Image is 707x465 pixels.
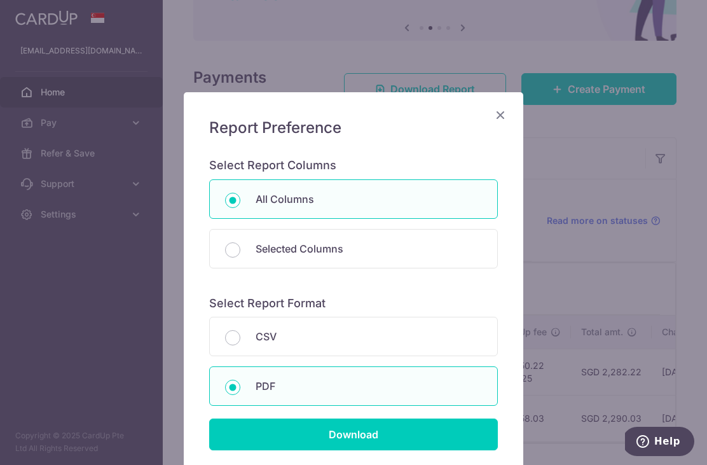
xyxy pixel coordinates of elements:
p: PDF [256,378,482,394]
h6: Select Report Columns [209,158,498,173]
p: Selected Columns [256,241,482,256]
p: All Columns [256,191,482,207]
iframe: Opens a widget where you can find more information [625,427,694,459]
button: Close [493,108,508,123]
h5: Report Preference [209,118,498,138]
p: CSV [256,329,482,344]
h6: Select Report Format [209,296,498,311]
input: Download [209,419,498,450]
